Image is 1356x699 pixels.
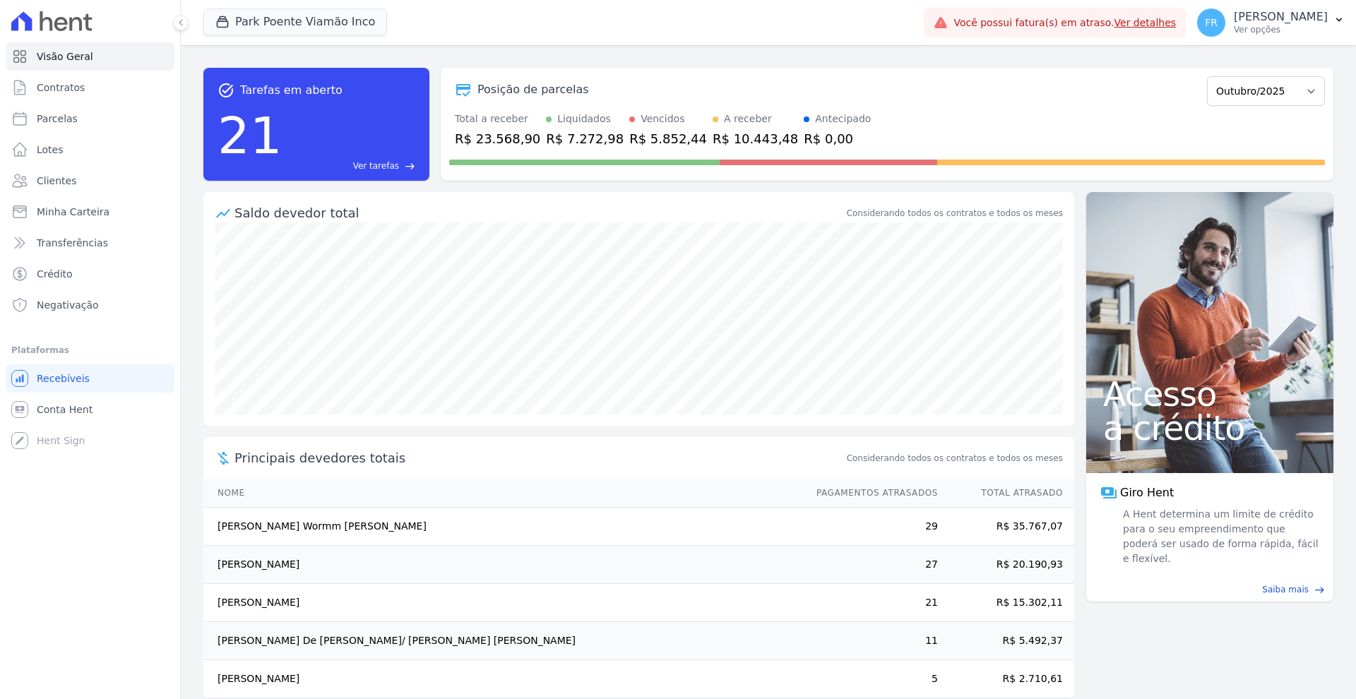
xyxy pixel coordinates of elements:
span: Recebíveis [37,371,90,386]
p: [PERSON_NAME] [1234,10,1328,24]
a: Contratos [6,73,174,102]
a: Conta Hent [6,395,174,424]
span: Acesso [1103,377,1316,411]
th: Pagamentos Atrasados [803,479,939,508]
div: Posição de parcelas [477,81,589,98]
td: [PERSON_NAME] [203,546,803,584]
span: east [405,161,415,172]
div: Liquidados [557,112,611,126]
span: Contratos [37,80,85,95]
span: Crédito [37,267,73,281]
div: Saldo devedor total [234,203,844,222]
a: Recebíveis [6,364,174,393]
button: Park Poente Viamão Inco [203,8,387,35]
span: Transferências [37,236,108,250]
div: R$ 0,00 [804,129,871,148]
td: [PERSON_NAME] [203,584,803,622]
button: FR [PERSON_NAME] Ver opções [1186,3,1356,42]
a: Visão Geral [6,42,174,71]
span: Considerando todos os contratos e todos os meses [847,452,1063,465]
span: a crédito [1103,411,1316,445]
a: Parcelas [6,104,174,133]
td: R$ 35.767,07 [939,508,1074,546]
div: Total a receber [455,112,540,126]
td: 11 [803,622,939,660]
span: Conta Hent [37,402,93,417]
a: Transferências [6,229,174,257]
td: 5 [803,660,939,698]
th: Nome [203,479,803,508]
span: Clientes [37,174,76,188]
a: Lotes [6,136,174,164]
td: R$ 20.190,93 [939,546,1074,584]
td: [PERSON_NAME] Wormm [PERSON_NAME] [203,508,803,546]
a: Minha Carteira [6,198,174,226]
a: Clientes [6,167,174,195]
div: A receber [724,112,772,126]
div: Antecipado [815,112,871,126]
div: R$ 5.852,44 [629,129,707,148]
span: Você possui fatura(s) em atraso. [953,16,1176,30]
td: R$ 2.710,61 [939,660,1074,698]
span: Ver tarefas [353,160,399,172]
div: Vencidos [641,112,684,126]
th: Total Atrasado [939,479,1074,508]
span: Negativação [37,298,99,312]
a: Ver tarefas east [288,160,415,172]
span: Lotes [37,143,64,157]
span: A Hent determina um limite de crédito para o seu empreendimento que poderá ser usado de forma ráp... [1120,507,1319,566]
div: 21 [218,99,282,172]
div: R$ 23.568,90 [455,129,540,148]
a: Saiba mais east [1095,583,1325,596]
a: Crédito [6,260,174,288]
a: Ver detalhes [1114,17,1177,28]
td: [PERSON_NAME] [203,660,803,698]
span: Minha Carteira [37,205,109,219]
span: Saiba mais [1262,583,1309,596]
span: east [1314,585,1325,595]
div: R$ 7.272,98 [546,129,624,148]
td: R$ 15.302,11 [939,584,1074,622]
div: Considerando todos os contratos e todos os meses [847,207,1063,220]
td: [PERSON_NAME] De [PERSON_NAME]/ [PERSON_NAME] [PERSON_NAME] [203,622,803,660]
div: Plataformas [11,342,169,359]
span: FR [1205,18,1218,28]
p: Ver opções [1234,24,1328,35]
span: task_alt [218,82,234,99]
span: Parcelas [37,112,78,126]
span: Giro Hent [1120,484,1174,501]
a: Negativação [6,291,174,319]
div: R$ 10.443,48 [713,129,798,148]
span: Principais devedores totais [234,448,844,467]
td: 27 [803,546,939,584]
td: 21 [803,584,939,622]
td: R$ 5.492,37 [939,622,1074,660]
td: 29 [803,508,939,546]
span: Tarefas em aberto [240,82,343,99]
span: Visão Geral [37,49,93,64]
